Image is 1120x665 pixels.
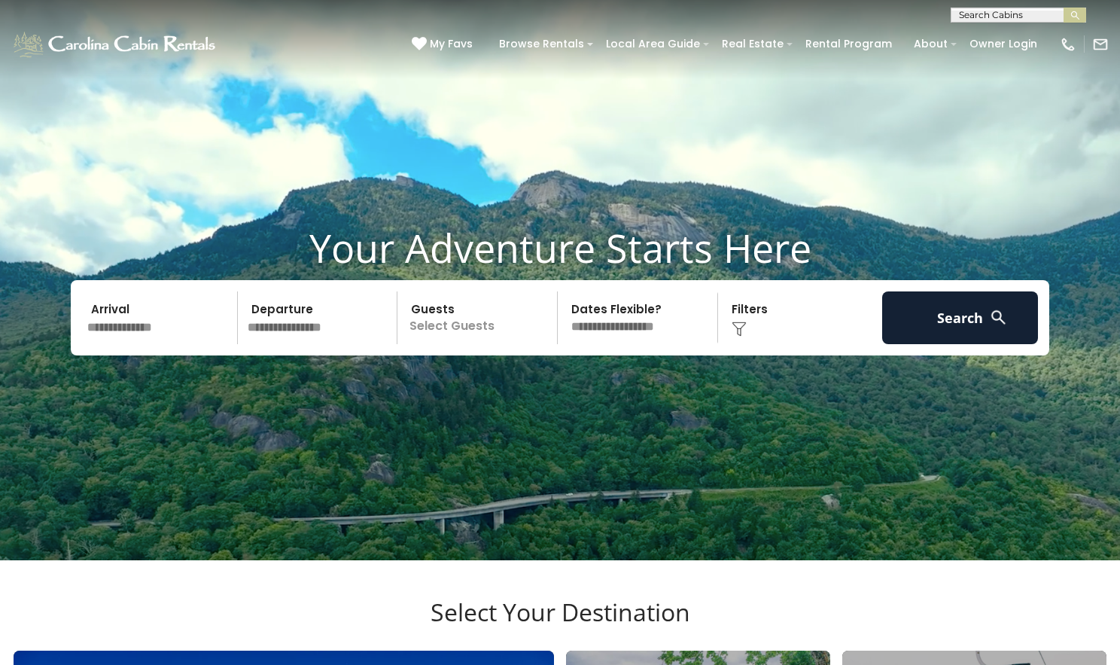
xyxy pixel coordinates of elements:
[412,36,476,53] a: My Favs
[732,322,747,337] img: filter--v1.png
[882,291,1038,344] button: Search
[714,32,791,56] a: Real Estate
[962,32,1045,56] a: Owner Login
[1060,36,1076,53] img: phone-regular-white.png
[11,598,1109,651] h3: Select Your Destination
[402,291,557,344] p: Select Guests
[598,32,708,56] a: Local Area Guide
[798,32,899,56] a: Rental Program
[11,29,220,59] img: White-1-1-2.png
[11,224,1109,271] h1: Your Adventure Starts Here
[989,308,1008,327] img: search-regular-white.png
[1092,36,1109,53] img: mail-regular-white.png
[492,32,592,56] a: Browse Rentals
[430,36,473,52] span: My Favs
[906,32,955,56] a: About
